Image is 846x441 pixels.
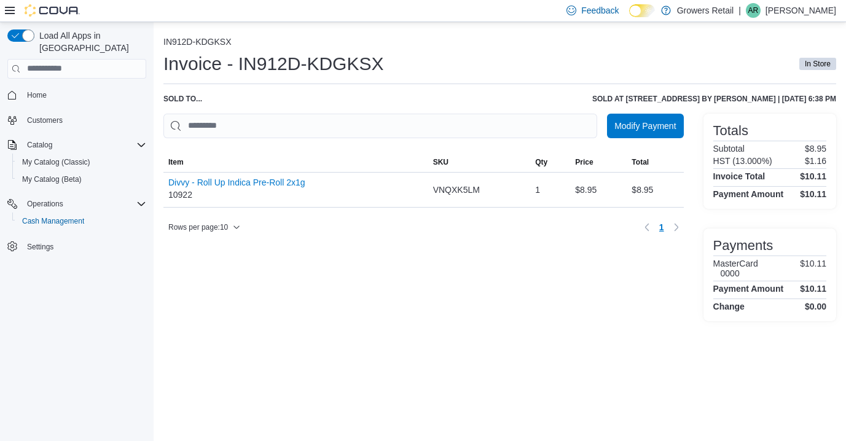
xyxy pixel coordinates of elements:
[2,237,151,255] button: Settings
[2,111,151,129] button: Customers
[535,157,547,167] span: Qty
[713,156,772,166] h6: HST (13.000%)
[800,171,826,181] h4: $10.11
[17,155,146,170] span: My Catalog (Classic)
[22,157,90,167] span: My Catalog (Classic)
[713,284,784,294] h4: Payment Amount
[168,222,228,232] span: Rows per page : 10
[677,3,734,18] p: Growers Retail
[168,178,305,187] button: Divvy - Roll Up Indica Pre-Roll 2x1g
[570,152,627,172] button: Price
[22,138,57,152] button: Catalog
[7,81,146,287] nav: Complex example
[163,114,597,138] input: This is a search bar. As you type, the results lower in the page will automatically filter.
[627,152,683,172] button: Total
[800,189,826,199] h4: $10.11
[17,172,146,187] span: My Catalog (Beta)
[34,29,146,54] span: Load All Apps in [GEOGRAPHIC_DATA]
[25,4,80,17] img: Cova
[805,144,826,154] p: $8.95
[530,178,570,202] div: 1
[654,217,669,237] button: Page 1 of 1
[570,178,627,202] div: $8.95
[805,302,826,311] h4: $0.00
[713,259,758,268] h6: MasterCard
[163,220,245,235] button: Rows per page:10
[22,112,146,128] span: Customers
[17,214,89,228] a: Cash Management
[17,155,95,170] a: My Catalog (Classic)
[629,17,630,18] span: Dark Mode
[799,58,836,70] span: In Store
[592,94,836,104] h6: Sold at [STREET_ADDRESS] by [PERSON_NAME] | [DATE] 6:38 PM
[22,197,146,211] span: Operations
[12,213,151,230] button: Cash Management
[713,189,784,199] h4: Payment Amount
[433,157,448,167] span: SKU
[766,3,836,18] p: [PERSON_NAME]
[27,90,47,100] span: Home
[163,37,231,47] button: IN912D-KDGKSX
[607,114,683,138] button: Modify Payment
[627,178,683,202] div: $8.95
[17,172,87,187] a: My Catalog (Beta)
[800,259,826,278] p: $10.11
[163,152,428,172] button: Item
[805,156,826,166] p: $1.16
[433,182,480,197] span: VNQXK5LM
[22,174,82,184] span: My Catalog (Beta)
[746,3,761,18] div: Ana Romano
[632,157,649,167] span: Total
[428,152,531,172] button: SKU
[640,220,654,235] button: Previous page
[713,123,748,138] h3: Totals
[168,178,305,202] div: 10922
[22,88,52,103] a: Home
[713,302,745,311] h4: Change
[12,154,151,171] button: My Catalog (Classic)
[22,87,146,103] span: Home
[2,195,151,213] button: Operations
[163,52,383,76] h1: Invoice - IN912D-KDGKSX
[748,3,759,18] span: AR
[800,284,826,294] h4: $10.11
[659,221,664,233] span: 1
[22,138,146,152] span: Catalog
[581,4,619,17] span: Feedback
[22,216,84,226] span: Cash Management
[721,268,758,278] h6: 0000
[22,113,68,128] a: Customers
[168,157,184,167] span: Item
[22,240,58,254] a: Settings
[713,171,766,181] h4: Invoice Total
[530,152,570,172] button: Qty
[163,94,202,104] div: Sold to ...
[713,238,774,253] h3: Payments
[27,140,52,150] span: Catalog
[12,171,151,188] button: My Catalog (Beta)
[805,58,831,69] span: In Store
[163,37,836,49] nav: An example of EuiBreadcrumbs
[27,242,53,252] span: Settings
[640,217,684,237] nav: Pagination for table: MemoryTable from EuiInMemoryTable
[669,220,684,235] button: Next page
[2,136,151,154] button: Catalog
[713,144,745,154] h6: Subtotal
[22,238,146,254] span: Settings
[614,120,676,132] span: Modify Payment
[27,115,63,125] span: Customers
[629,4,655,17] input: Dark Mode
[17,214,146,228] span: Cash Management
[575,157,593,167] span: Price
[738,3,741,18] p: |
[654,217,669,237] ul: Pagination for table: MemoryTable from EuiInMemoryTable
[22,197,68,211] button: Operations
[2,86,151,104] button: Home
[27,199,63,209] span: Operations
